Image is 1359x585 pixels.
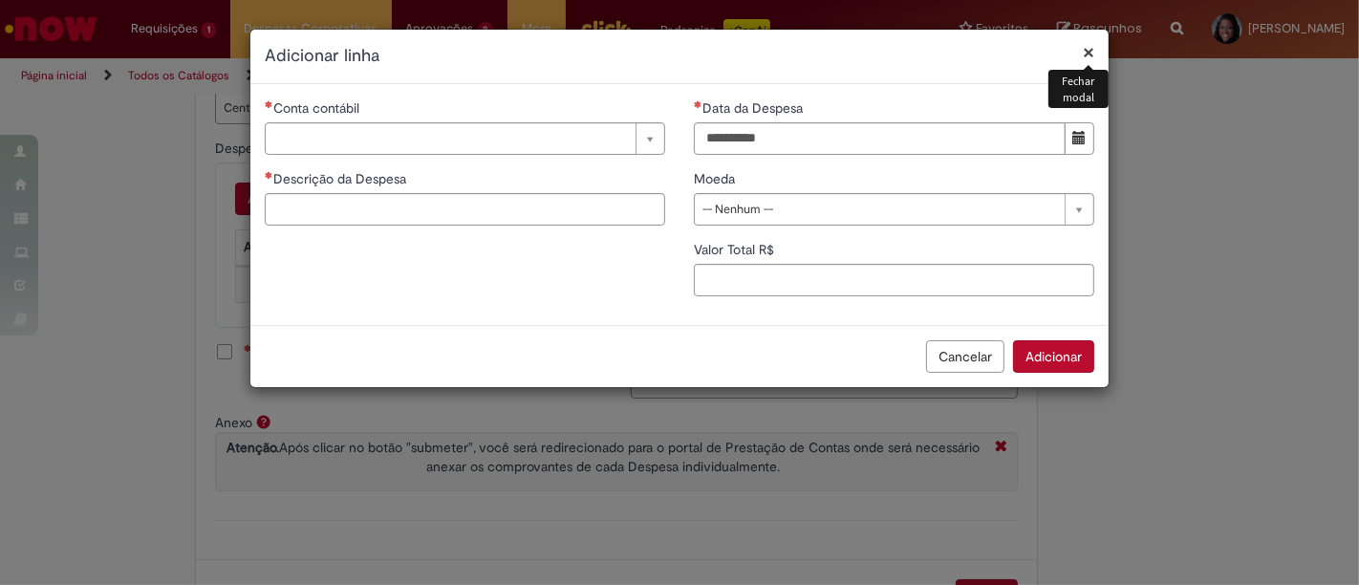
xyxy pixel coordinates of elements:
[265,44,1094,69] h2: Adicionar linha
[694,100,702,108] span: Necessários
[265,100,273,108] span: Necessários
[1065,122,1094,155] button: Mostrar calendário para Data da Despesa
[694,241,778,258] span: Valor Total R$
[1048,70,1109,108] div: Fechar modal
[694,170,739,187] span: Moeda
[265,171,273,179] span: Necessários
[694,122,1066,155] input: Data da Despesa
[273,99,363,117] span: Necessários - Conta contábil
[265,193,665,226] input: Descrição da Despesa
[702,99,807,117] span: Data da Despesa
[926,340,1004,373] button: Cancelar
[694,264,1094,296] input: Valor Total R$
[1013,340,1094,373] button: Adicionar
[702,194,1055,225] span: -- Nenhum --
[265,122,665,155] a: Limpar campo Conta contábil
[1083,42,1094,62] button: Fechar modal
[273,170,410,187] span: Descrição da Despesa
